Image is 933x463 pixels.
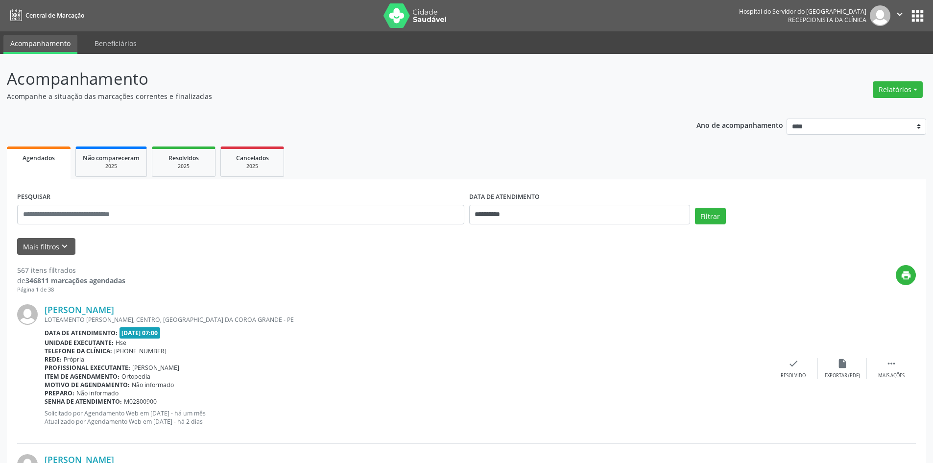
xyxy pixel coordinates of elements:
div: LOTEAMENTO [PERSON_NAME], CENTRO, [GEOGRAPHIC_DATA] DA COROA GRANDE - PE [45,316,769,324]
span: [PERSON_NAME] [132,364,179,372]
button: Mais filtroskeyboard_arrow_down [17,238,75,255]
button: Filtrar [695,208,726,224]
button: Relatórios [873,81,923,98]
b: Data de atendimento: [45,329,118,337]
span: Hse [116,339,126,347]
span: Resolvidos [168,154,199,162]
b: Profissional executante: [45,364,130,372]
div: 2025 [83,163,140,170]
a: [PERSON_NAME] [45,304,114,315]
span: Ortopedia [121,372,150,381]
div: 2025 [228,163,277,170]
b: Rede: [45,355,62,364]
label: DATA DE ATENDIMENTO [469,190,540,205]
i: insert_drive_file [837,358,848,369]
button:  [890,5,909,26]
b: Telefone da clínica: [45,347,112,355]
div: Página 1 de 38 [17,286,125,294]
a: Acompanhamento [3,35,77,54]
div: 2025 [159,163,208,170]
b: Unidade executante: [45,339,114,347]
span: Não informado [132,381,174,389]
i: check [788,358,799,369]
i: keyboard_arrow_down [59,241,70,252]
span: [DATE] 07:00 [120,327,161,339]
button: apps [909,7,926,24]
span: Agendados [23,154,55,162]
button: print [896,265,916,285]
span: Cancelados [236,154,269,162]
b: Item de agendamento: [45,372,120,381]
img: img [17,304,38,325]
i:  [894,9,905,20]
b: Senha de atendimento: [45,397,122,406]
div: de [17,275,125,286]
p: Ano de acompanhamento [696,119,783,131]
label: PESQUISAR [17,190,50,205]
span: [PHONE_NUMBER] [114,347,167,355]
span: Própria [64,355,84,364]
img: img [870,5,890,26]
b: Preparo: [45,389,74,397]
span: Não compareceram [83,154,140,162]
a: Central de Marcação [7,7,84,24]
div: 567 itens filtrados [17,265,125,275]
span: Não informado [76,389,119,397]
span: Recepcionista da clínica [788,16,866,24]
a: Beneficiários [88,35,144,52]
b: Motivo de agendamento: [45,381,130,389]
span: Central de Marcação [25,11,84,20]
i: print [901,270,911,281]
span: M02800900 [124,397,157,406]
p: Solicitado por Agendamento Web em [DATE] - há um mês Atualizado por Agendamento Web em [DATE] - h... [45,409,769,426]
p: Acompanhamento [7,67,650,91]
strong: 346811 marcações agendadas [25,276,125,285]
div: Resolvido [781,372,806,379]
p: Acompanhe a situação das marcações correntes e finalizadas [7,91,650,101]
div: Hospital do Servidor do [GEOGRAPHIC_DATA] [739,7,866,16]
div: Mais ações [878,372,905,379]
div: Exportar (PDF) [825,372,860,379]
i:  [886,358,897,369]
